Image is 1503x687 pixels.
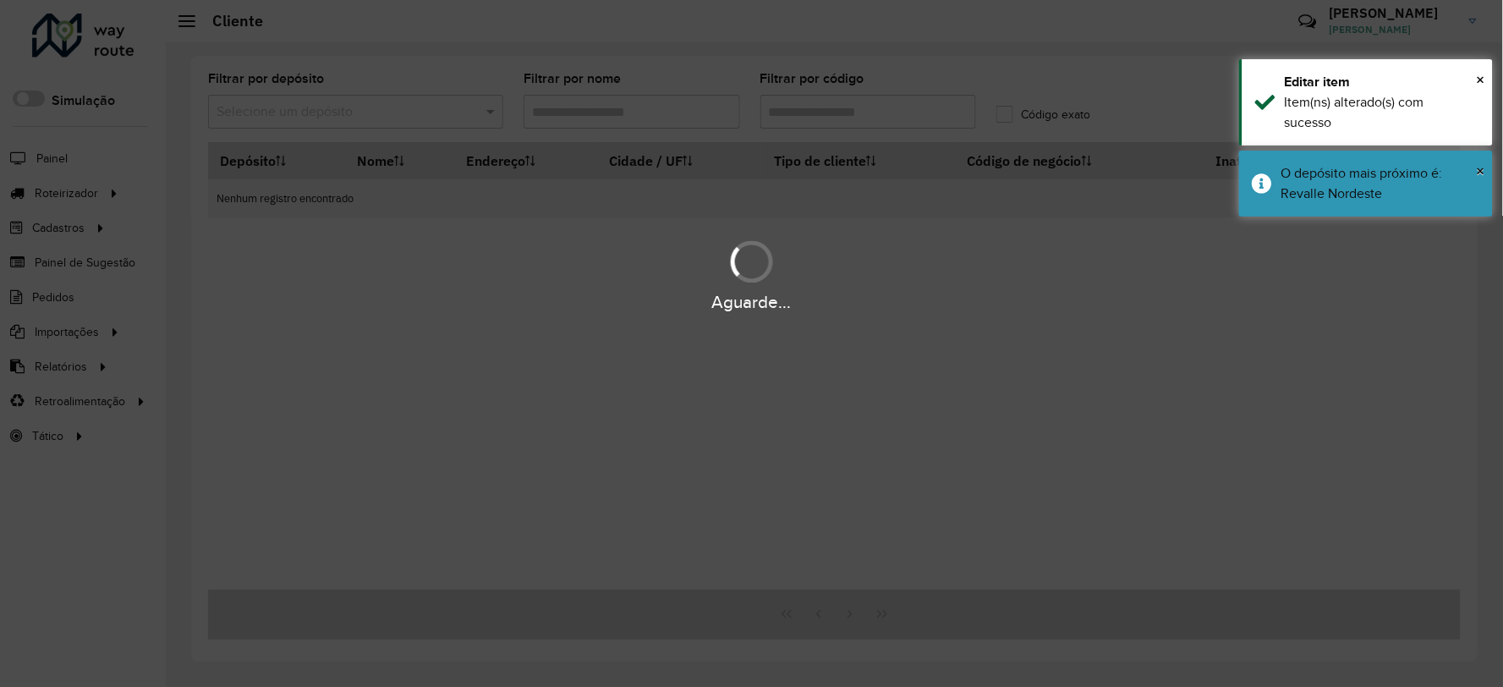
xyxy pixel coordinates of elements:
div: Item(ns) alterado(s) com sucesso [1285,92,1480,133]
div: Editar item [1285,72,1480,92]
button: Close [1477,158,1485,184]
div: O depósito mais próximo é: Revalle Nordeste [1281,163,1480,204]
span: × [1477,70,1485,89]
button: Close [1477,67,1485,92]
span: × [1477,162,1485,180]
